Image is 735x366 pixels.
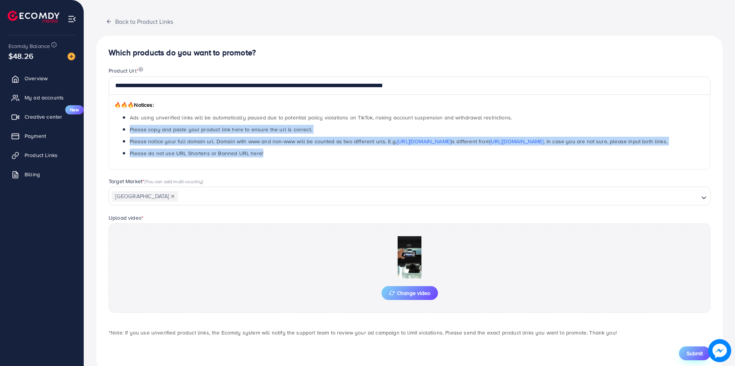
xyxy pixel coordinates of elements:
span: Payment [25,132,46,140]
a: Product Links [6,147,78,163]
span: Change video [389,290,430,296]
span: [GEOGRAPHIC_DATA] [112,191,178,202]
img: Preview Image [371,236,448,278]
span: Overview [25,75,48,82]
h4: Which products do you want to promote? [109,48,710,58]
a: Creative centerNew [6,109,78,124]
a: Payment [6,128,78,144]
button: Change video [382,286,438,300]
img: image [139,67,143,72]
img: image [68,53,75,60]
img: menu [68,15,76,23]
img: logo [8,11,59,23]
label: Product Url [109,67,143,75]
span: Ads using unverified links will be automatically paused due to potential policy violations on Tik... [130,114,512,121]
span: My ad accounts [25,94,64,101]
span: Please do not use URL Shortens or Banned URL here! [130,149,263,157]
div: Search for option [109,187,710,205]
span: Notices: [114,101,154,109]
span: 🔥🔥🔥 [114,101,134,109]
button: Submit [679,346,710,360]
button: Back to Product Links [96,13,183,30]
label: Target Market [109,177,203,185]
input: Search for option [179,191,698,203]
span: Please notice your full domain url. Domain with www and non-www will be counted as two different ... [130,137,667,145]
span: $48.26 [8,50,33,61]
span: New [65,105,84,114]
a: Billing [6,167,78,182]
a: My ad accounts [6,90,78,105]
span: (You can add multi-country) [144,178,203,185]
span: Ecomdy Balance [8,42,50,50]
a: Overview [6,71,78,86]
a: [URL][DOMAIN_NAME] [490,137,544,145]
span: Billing [25,171,40,178]
span: Please copy and paste your product link here to ensure the url is correct. [130,126,312,133]
span: Creative center [25,113,62,121]
img: image [708,339,731,362]
button: Deselect United Arab Emirates [171,194,175,198]
span: Product Links [25,151,58,159]
label: Upload video [109,214,144,222]
p: *Note: If you use unverified product links, the Ecomdy system will notify the support team to rev... [109,328,710,337]
a: [URL][DOMAIN_NAME] [397,137,451,145]
span: Submit [687,349,703,357]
